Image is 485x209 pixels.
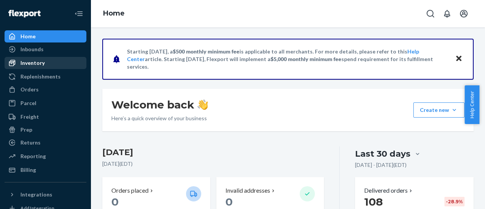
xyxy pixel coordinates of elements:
a: Parcel [5,97,86,109]
img: hand-wave emoji [197,99,208,110]
p: [DATE] - [DATE] ( EDT ) [355,161,407,169]
a: Billing [5,164,86,176]
div: Replenishments [20,73,61,80]
h3: [DATE] [102,146,324,159]
div: Inbounds [20,46,44,53]
div: Parcel [20,99,36,107]
span: 0 [225,195,233,208]
div: Billing [20,166,36,174]
p: Starting [DATE], a is applicable to all merchants. For more details, please refer to this article... [127,48,448,71]
button: Create new [413,102,465,118]
button: Open notifications [440,6,455,21]
div: Reporting [20,152,46,160]
a: Replenishments [5,71,86,83]
a: Reporting [5,150,86,162]
a: Prep [5,124,86,136]
div: Home [20,33,36,40]
img: Flexport logo [8,10,41,17]
p: Here’s a quick overview of your business [111,115,208,122]
a: Orders [5,83,86,96]
div: Orders [20,86,39,93]
div: Returns [20,139,41,146]
a: Freight [5,111,86,123]
a: Returns [5,137,86,149]
div: Inventory [20,59,45,67]
a: Inbounds [5,43,86,55]
button: Integrations [5,189,86,201]
p: [DATE] ( EDT ) [102,160,324,168]
button: Open account menu [456,6,471,21]
button: Close Navigation [71,6,86,21]
span: 0 [111,195,119,208]
span: 108 [364,195,383,208]
span: $5,000 monthly minimum fee [271,56,341,62]
a: Home [5,30,86,42]
div: -28.9 % [444,197,465,206]
button: Help Center [465,85,479,124]
p: Invalid addresses [225,186,270,195]
span: $500 monthly minimum fee [173,48,239,55]
div: Last 30 days [355,148,410,160]
div: Prep [20,126,32,134]
button: Delivered orders [364,186,414,195]
a: Inventory [5,57,86,69]
p: Orders placed [111,186,149,195]
button: Open Search Box [423,6,438,21]
div: Integrations [20,191,52,198]
ol: breadcrumbs [97,3,131,25]
div: Freight [20,113,39,121]
button: Close [454,53,464,64]
h1: Welcome back [111,98,208,112]
a: Home [103,9,125,17]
